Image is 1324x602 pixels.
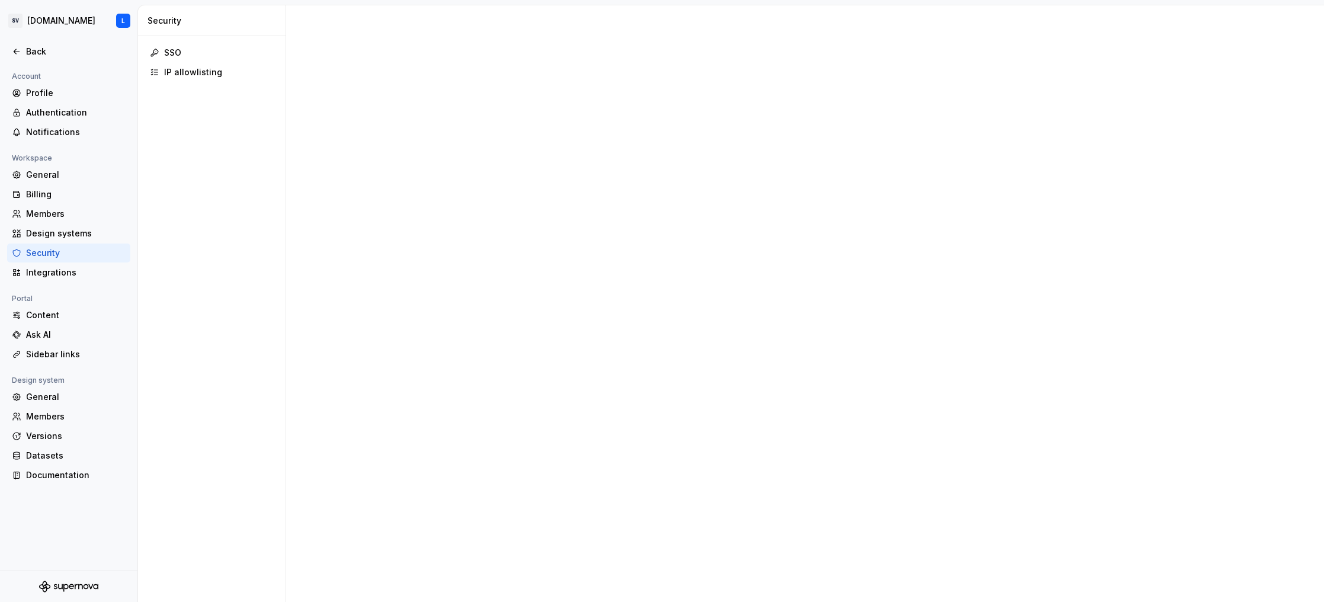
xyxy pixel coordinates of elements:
[7,446,130,465] a: Datasets
[7,185,130,204] a: Billing
[7,292,37,306] div: Portal
[121,16,125,25] div: L
[7,263,130,282] a: Integrations
[7,388,130,406] a: General
[26,309,126,321] div: Content
[7,427,130,446] a: Versions
[7,345,130,364] a: Sidebar links
[7,407,130,426] a: Members
[8,14,23,28] div: SV
[7,373,69,388] div: Design system
[26,87,126,99] div: Profile
[26,267,126,278] div: Integrations
[26,329,126,341] div: Ask AI
[7,306,130,325] a: Content
[148,15,281,27] div: Security
[26,107,126,119] div: Authentication
[26,469,126,481] div: Documentation
[7,224,130,243] a: Design systems
[7,123,130,142] a: Notifications
[26,348,126,360] div: Sidebar links
[27,15,95,27] div: [DOMAIN_NAME]
[26,247,126,259] div: Security
[26,430,126,442] div: Versions
[39,581,98,593] svg: Supernova Logo
[2,8,135,34] button: SV[DOMAIN_NAME]L
[26,450,126,462] div: Datasets
[145,63,278,82] a: IP allowlisting
[26,188,126,200] div: Billing
[26,169,126,181] div: General
[7,84,130,103] a: Profile
[7,42,130,61] a: Back
[7,466,130,485] a: Documentation
[164,47,274,59] div: SSO
[26,208,126,220] div: Members
[7,244,130,262] a: Security
[7,69,46,84] div: Account
[7,103,130,122] a: Authentication
[26,391,126,403] div: General
[26,46,126,57] div: Back
[26,411,126,422] div: Members
[7,204,130,223] a: Members
[145,43,278,62] a: SSO
[7,151,57,165] div: Workspace
[164,66,274,78] div: IP allowlisting
[7,165,130,184] a: General
[26,126,126,138] div: Notifications
[7,325,130,344] a: Ask AI
[26,228,126,239] div: Design systems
